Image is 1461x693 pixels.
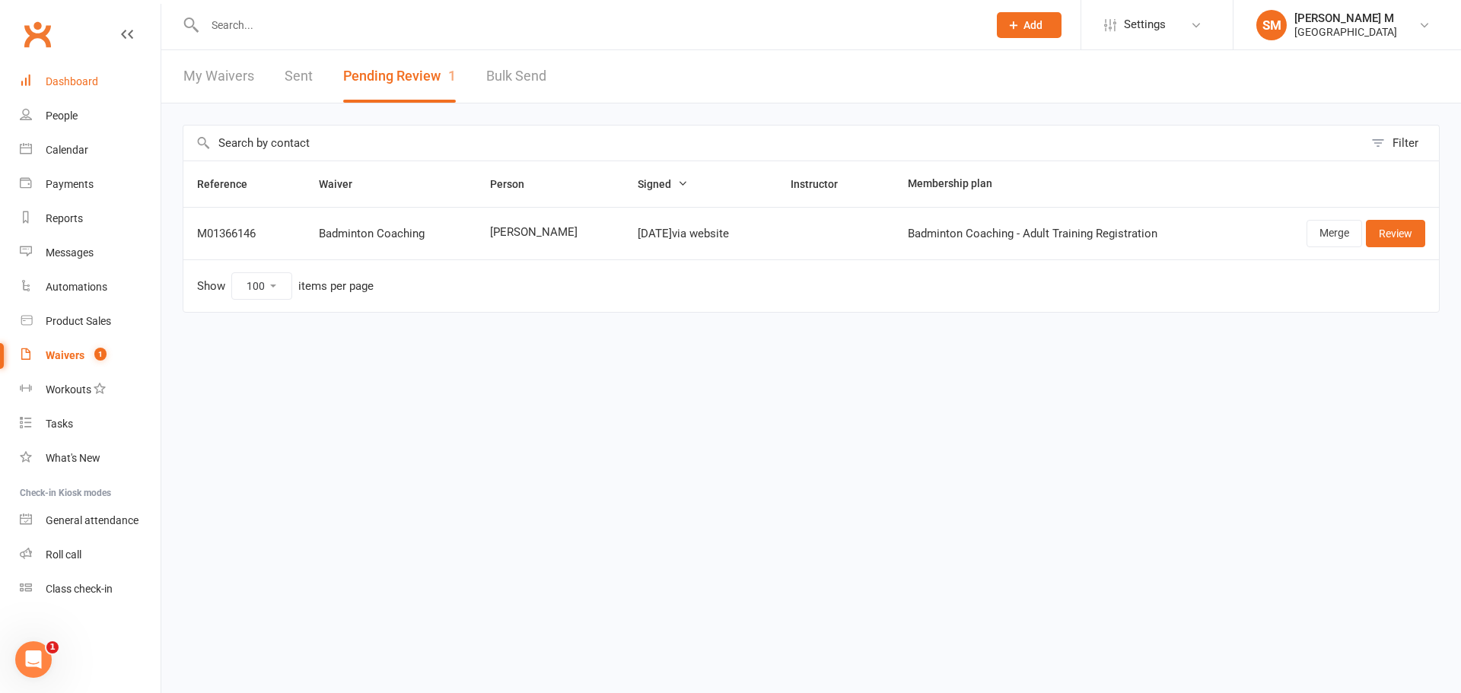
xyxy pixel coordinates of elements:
[20,304,161,339] a: Product Sales
[638,227,763,240] div: [DATE] via website
[46,315,111,327] div: Product Sales
[1256,10,1287,40] div: SM
[46,281,107,293] div: Automations
[46,641,59,653] span: 1
[20,441,161,475] a: What's New
[1364,126,1439,161] button: Filter
[46,212,83,224] div: Reports
[46,548,81,561] div: Roll call
[197,178,264,190] span: Reference
[197,175,264,193] button: Reference
[94,348,107,361] span: 1
[197,272,374,300] div: Show
[1307,220,1362,247] a: Merge
[200,14,977,36] input: Search...
[1124,8,1166,42] span: Settings
[46,144,88,156] div: Calendar
[46,418,73,430] div: Tasks
[46,178,94,190] div: Payments
[319,227,463,240] div: Badminton Coaching
[20,65,161,99] a: Dashboard
[448,68,456,84] span: 1
[20,538,161,572] a: Roll call
[638,175,688,193] button: Signed
[908,227,1237,240] div: Badminton Coaching - Adult Training Registration
[46,110,78,122] div: People
[20,407,161,441] a: Tasks
[46,246,94,259] div: Messages
[997,12,1062,38] button: Add
[285,50,313,103] a: Sent
[1294,25,1397,39] div: [GEOGRAPHIC_DATA]
[46,452,100,464] div: What's New
[343,50,456,103] button: Pending Review1
[46,75,98,87] div: Dashboard
[15,641,52,678] iframe: Intercom live chat
[20,202,161,236] a: Reports
[20,572,161,606] a: Class kiosk mode
[894,161,1250,207] th: Membership plan
[490,175,541,193] button: Person
[319,178,369,190] span: Waiver
[20,133,161,167] a: Calendar
[20,504,161,538] a: General attendance kiosk mode
[1294,11,1397,25] div: [PERSON_NAME] M
[46,583,113,595] div: Class check-in
[46,349,84,361] div: Waivers
[197,227,291,240] div: M01366146
[1366,220,1425,247] a: Review
[20,373,161,407] a: Workouts
[298,280,374,293] div: items per page
[319,175,369,193] button: Waiver
[1023,19,1042,31] span: Add
[490,226,610,239] span: [PERSON_NAME]
[18,15,56,53] a: Clubworx
[183,126,1364,161] input: Search by contact
[183,50,254,103] a: My Waivers
[20,236,161,270] a: Messages
[20,339,161,373] a: Waivers 1
[20,270,161,304] a: Automations
[20,167,161,202] a: Payments
[46,383,91,396] div: Workouts
[20,99,161,133] a: People
[46,514,138,526] div: General attendance
[1393,134,1418,152] div: Filter
[486,50,546,103] a: Bulk Send
[638,178,688,190] span: Signed
[791,175,855,193] button: Instructor
[490,178,541,190] span: Person
[791,178,855,190] span: Instructor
